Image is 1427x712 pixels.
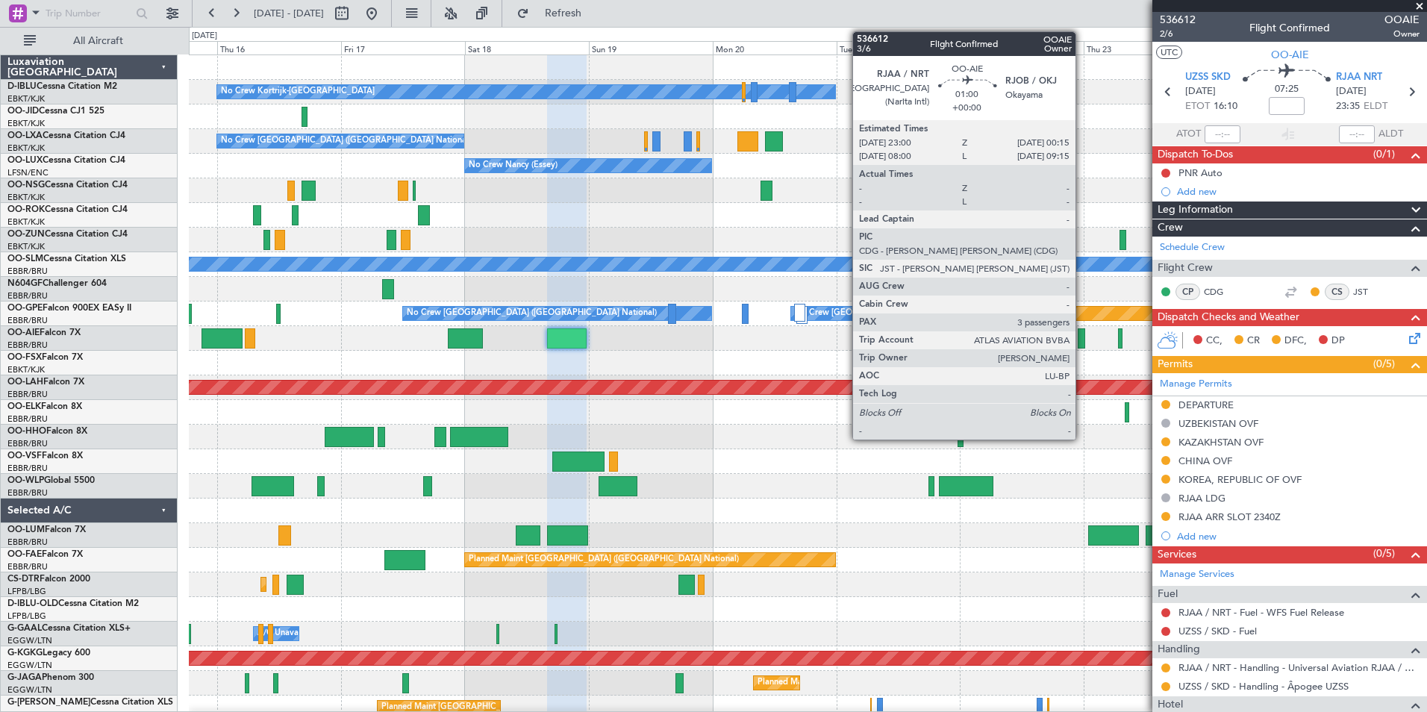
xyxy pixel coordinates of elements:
[7,698,173,707] a: G-[PERSON_NAME]Cessna Citation XLS
[1336,99,1360,114] span: 23:35
[7,624,42,633] span: G-GAAL
[7,635,52,646] a: EGGW/LTN
[257,622,319,645] div: A/C Unavailable
[7,230,128,239] a: OO-ZUNCessna Citation CJ4
[7,107,39,116] span: OO-JID
[7,181,128,190] a: OO-NSGCessna Citation CJ4
[7,254,43,263] span: OO-SLM
[589,41,713,54] div: Sun 19
[221,130,471,152] div: No Crew [GEOGRAPHIC_DATA] ([GEOGRAPHIC_DATA] National)
[39,36,157,46] span: All Aircraft
[1331,334,1345,349] span: DP
[1336,70,1382,85] span: RJAA NRT
[7,205,128,214] a: OO-ROKCessna Citation CJ4
[1158,146,1233,163] span: Dispatch To-Dos
[7,463,48,474] a: EBBR/BRU
[7,660,52,671] a: EGGW/LTN
[465,41,589,54] div: Sat 18
[7,205,45,214] span: OO-ROK
[1325,284,1349,300] div: CS
[1177,530,1420,543] div: Add new
[1384,28,1420,40] span: Owner
[7,167,49,178] a: LFSN/ENC
[1185,84,1216,99] span: [DATE]
[7,93,45,104] a: EBKT/KJK
[7,537,48,548] a: EBBR/BRU
[7,624,131,633] a: G-GAALCessna Citation XLS+
[1160,240,1225,255] a: Schedule Crew
[1271,47,1309,63] span: OO-AIE
[1176,127,1201,142] span: ATOT
[7,192,45,203] a: EBKT/KJK
[1247,334,1260,349] span: CR
[7,279,43,288] span: N604GF
[7,82,117,91] a: D-IBLUCessna Citation M2
[7,304,131,313] a: OO-GPEFalcon 900EX EASy II
[1378,127,1403,142] span: ALDT
[7,649,43,658] span: G-KGKG
[1178,473,1302,486] div: KOREA, REPUBLIC OF OVF
[1177,185,1420,198] div: Add new
[1178,625,1257,637] a: UZSS / SKD - Fuel
[1158,309,1299,326] span: Dispatch Checks and Weather
[7,402,41,411] span: OO-ELK
[7,315,48,326] a: EBBR/BRU
[7,673,94,682] a: G-JAGAPhenom 300
[7,561,48,572] a: EBBR/BRU
[1156,46,1182,59] button: UTC
[1158,641,1200,658] span: Handling
[7,684,52,696] a: EGGW/LTN
[7,427,46,436] span: OO-HHO
[7,156,43,165] span: OO-LUX
[7,266,48,277] a: EBBR/BRU
[7,586,46,597] a: LFPB/LBG
[7,82,37,91] span: D-IBLU
[7,476,95,485] a: OO-WLPGlobal 5500
[7,525,45,534] span: OO-LUM
[1373,146,1395,162] span: (0/1)
[1160,567,1234,582] a: Manage Services
[7,216,45,228] a: EBKT/KJK
[7,550,83,559] a: OO-FAEFalcon 7X
[1178,492,1225,505] div: RJAA LDG
[7,353,42,362] span: OO-FSX
[7,476,44,485] span: OO-WLP
[7,698,90,707] span: G-[PERSON_NAME]
[1084,41,1208,54] div: Thu 23
[265,573,341,596] div: Planned Maint Sofia
[1249,20,1330,36] div: Flight Confirmed
[7,156,125,165] a: OO-LUXCessna Citation CJ4
[1205,125,1240,143] input: --:--
[7,610,46,622] a: LFPB/LBG
[1185,99,1210,114] span: ETOT
[16,29,162,53] button: All Aircraft
[758,672,993,694] div: Planned Maint [GEOGRAPHIC_DATA] ([GEOGRAPHIC_DATA])
[1214,99,1237,114] span: 16:10
[1158,586,1178,603] span: Fuel
[1158,546,1196,563] span: Services
[254,7,324,20] span: [DATE] - [DATE]
[7,673,42,682] span: G-JAGA
[1178,399,1234,411] div: DEPARTURE
[469,154,558,177] div: No Crew Nancy (Essey)
[7,364,45,375] a: EBKT/KJK
[7,402,82,411] a: OO-ELKFalcon 8X
[7,340,48,351] a: EBBR/BRU
[7,378,84,387] a: OO-LAHFalcon 7X
[7,550,42,559] span: OO-FAE
[7,230,45,239] span: OO-ZUN
[1158,356,1193,373] span: Permits
[1353,285,1387,299] a: JST
[1178,510,1281,523] div: RJAA ARR SLOT 2340Z
[221,81,375,103] div: No Crew Kortrijk-[GEOGRAPHIC_DATA]
[341,41,465,54] div: Fri 17
[1178,606,1344,619] a: RJAA / NRT - Fuel - WFS Fuel Release
[7,452,42,460] span: OO-VSF
[1160,12,1196,28] span: 536612
[1204,285,1237,299] a: CDG
[1284,334,1307,349] span: DFC,
[7,143,45,154] a: EBKT/KJK
[7,389,48,400] a: EBBR/BRU
[7,107,104,116] a: OO-JIDCessna CJ1 525
[1175,284,1200,300] div: CP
